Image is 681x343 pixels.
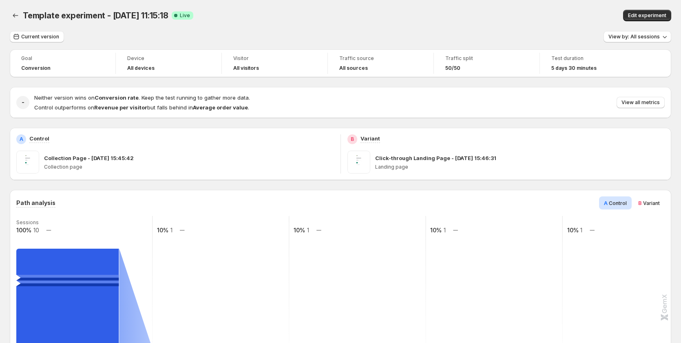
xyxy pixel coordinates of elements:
text: 1 [307,227,309,234]
button: View all metrics [617,97,665,108]
span: Edit experiment [628,12,666,19]
a: Traffic sourceAll sources [339,54,422,72]
strong: Conversion rate [95,94,139,101]
h3: Path analysis [16,199,55,207]
button: Back [10,10,21,21]
span: Control outperforms on but falls behind in . [34,104,249,111]
button: View by: All sessions [604,31,671,42]
a: Traffic split50/50 [445,54,528,72]
a: GoalConversion [21,54,104,72]
span: Test duration [551,55,635,62]
span: 50/50 [445,65,460,71]
text: 10% [157,227,168,234]
span: Variant [643,200,660,206]
span: Device [127,55,210,62]
img: Collection Page - Aug 28, 15:45:42 [16,151,39,174]
span: Visitor [233,55,316,62]
h2: - [22,98,24,107]
h4: All devices [127,65,155,71]
span: Traffic source [339,55,422,62]
a: Test duration5 days 30 minutes [551,54,635,72]
span: Current version [21,33,59,40]
span: B [638,200,642,206]
img: Click-through Landing Page - Aug 28, 15:46:31 [347,151,370,174]
h2: A [20,136,23,143]
p: Variant [360,134,380,143]
p: Collection Page - [DATE] 15:45:42 [44,154,134,162]
button: Current version [10,31,64,42]
a: DeviceAll devices [127,54,210,72]
text: Sessions [16,219,39,225]
span: Neither version wins on . Keep the test running to gather more data. [34,94,250,101]
text: 1 [444,227,446,234]
span: Control [609,200,627,206]
p: Collection page [44,164,334,170]
text: 1 [170,227,172,234]
span: Traffic split [445,55,528,62]
h4: All visitors [233,65,259,71]
h2: B [351,136,354,143]
span: Conversion [21,65,51,71]
span: A [604,200,608,206]
text: 1 [580,227,582,234]
span: View all metrics [621,99,660,106]
button: Edit experiment [623,10,671,21]
text: 100% [16,227,31,234]
strong: Revenue per visitor [94,104,147,111]
p: Click-through Landing Page - [DATE] 15:46:31 [375,154,496,162]
text: 10% [567,227,579,234]
h4: All sources [339,65,368,71]
text: 10% [294,227,305,234]
a: VisitorAll visitors [233,54,316,72]
span: Template experiment - [DATE] 11:15:18 [23,11,168,20]
span: Goal [21,55,104,62]
span: View by: All sessions [608,33,660,40]
text: 10 [33,227,39,234]
p: Control [29,134,49,143]
span: 5 days 30 minutes [551,65,597,71]
p: Landing page [375,164,665,170]
text: 10% [430,227,442,234]
span: Live [180,12,190,19]
strong: Average order value [193,104,248,111]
